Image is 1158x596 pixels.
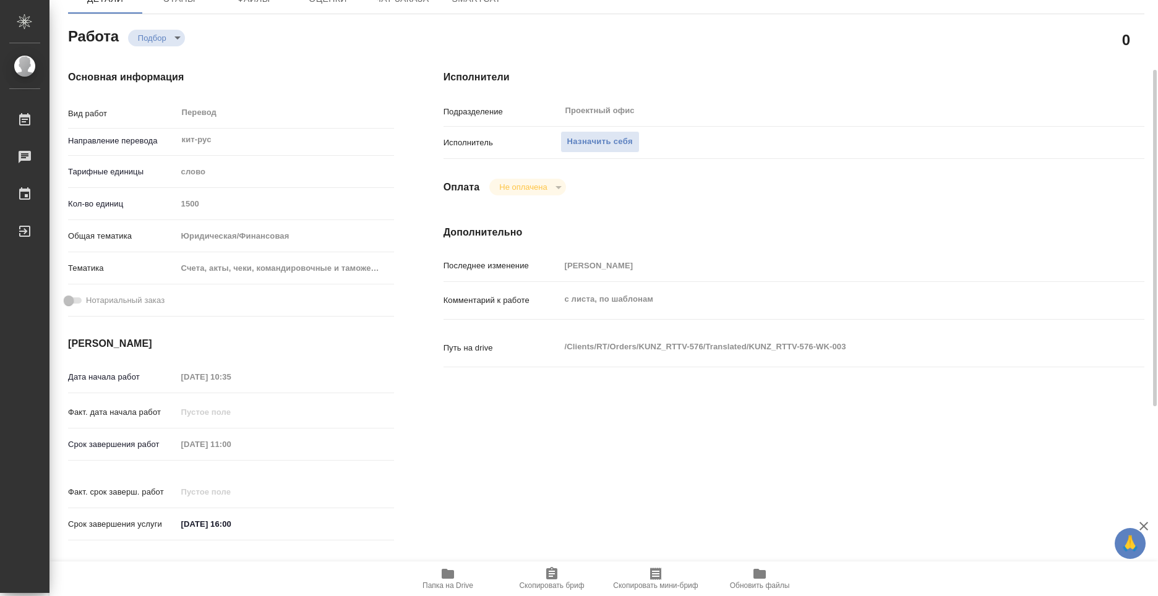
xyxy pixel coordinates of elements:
[177,195,394,213] input: Пустое поле
[68,135,177,147] p: Направление перевода
[567,135,633,149] span: Назначить себя
[177,226,394,247] div: Юридическая/Финансовая
[86,294,165,307] span: Нотариальный заказ
[604,561,708,596] button: Скопировать мини-бриф
[68,486,177,498] p: Факт. срок заверш. работ
[560,131,640,153] button: Назначить себя
[500,561,604,596] button: Скопировать бриф
[444,342,560,354] p: Путь на drive
[177,161,394,182] div: слово
[68,198,177,210] p: Кол-во единиц
[444,225,1144,240] h4: Дополнительно
[444,180,480,195] h4: Оплата
[495,182,551,192] button: Не оплачена
[68,108,177,120] p: Вид работ
[708,561,812,596] button: Обновить файлы
[128,30,185,46] div: Подбор
[519,581,584,590] span: Скопировать бриф
[177,435,285,453] input: Пустое поле
[134,33,170,43] button: Подбор
[560,336,1086,357] textarea: /Clients/RT/Orders/KUNZ_RTTV-576/Translated/KUNZ_RTTV-576-WK-003
[68,518,177,530] p: Срок завершения услуги
[68,438,177,451] p: Срок завершения работ
[1120,530,1141,556] span: 🙏
[1115,528,1146,559] button: 🙏
[68,230,177,242] p: Общая тематика
[730,581,790,590] span: Обновить файлы
[177,483,285,501] input: Пустое поле
[444,260,560,272] p: Последнее изменение
[444,70,1144,85] h4: Исполнители
[177,368,285,386] input: Пустое поле
[68,70,394,85] h4: Основная информация
[560,257,1086,275] input: Пустое поле
[444,106,560,118] p: Подразделение
[560,289,1086,310] textarea: с листа, по шаблонам
[489,179,565,195] div: Подбор
[68,371,177,383] p: Дата начала работ
[68,166,177,178] p: Тарифные единицы
[422,581,473,590] span: Папка на Drive
[68,24,119,46] h2: Работа
[396,561,500,596] button: Папка на Drive
[177,403,285,421] input: Пустое поле
[444,137,560,149] p: Исполнитель
[177,258,394,279] div: Счета, акты, чеки, командировочные и таможенные документы
[68,406,177,419] p: Факт. дата начала работ
[444,294,560,307] p: Комментарий к работе
[613,581,698,590] span: Скопировать мини-бриф
[177,515,285,533] input: ✎ Введи что-нибудь
[1122,29,1130,50] h2: 0
[68,262,177,275] p: Тематика
[68,336,394,351] h4: [PERSON_NAME]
